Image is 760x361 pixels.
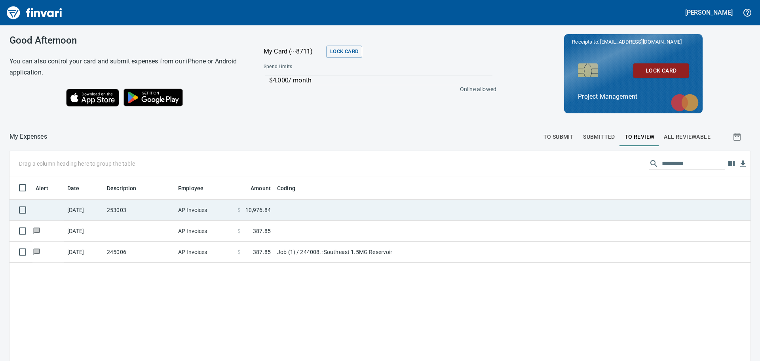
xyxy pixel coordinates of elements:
[32,249,41,254] span: Has messages
[330,47,358,56] span: Lock Card
[264,63,393,71] span: Spend Limits
[237,227,241,235] span: $
[175,242,234,263] td: AP Invoices
[664,132,711,142] span: All Reviewable
[326,46,362,58] button: Lock Card
[19,160,135,168] p: Drag a column heading here to group the table
[32,228,41,233] span: Has messages
[257,85,496,93] p: Online allowed
[36,183,48,193] span: Alert
[277,183,295,193] span: Coding
[274,242,472,263] td: Job (1) / 244008.: Southeast 1.5MG Reservoir
[625,132,655,142] span: To Review
[64,221,104,242] td: [DATE]
[640,66,682,76] span: Lock Card
[64,242,104,263] td: [DATE]
[175,200,234,221] td: AP Invoices
[583,132,615,142] span: Submitted
[633,63,689,78] button: Lock Card
[237,248,241,256] span: $
[725,127,750,146] button: Show transactions within a particular date range
[599,38,682,46] span: [EMAIL_ADDRESS][DOMAIN_NAME]
[66,89,119,107] img: Download on the App Store
[737,158,749,170] button: Download table
[64,200,104,221] td: [DATE]
[667,90,703,115] img: mastercard.svg
[119,84,187,111] img: Get it on Google Play
[237,206,241,214] span: $
[253,227,271,235] span: 387.85
[9,56,244,78] h6: You can also control your card and submit expenses from our iPhone or Android application.
[104,200,175,221] td: 253003
[578,92,689,101] p: Project Management
[572,38,695,46] p: Receipts to:
[67,183,90,193] span: Date
[240,183,271,193] span: Amount
[107,183,137,193] span: Description
[107,183,147,193] span: Description
[9,132,47,141] nav: breadcrumb
[36,183,59,193] span: Alert
[269,76,492,85] p: $4,000 / month
[67,183,80,193] span: Date
[725,158,737,170] button: Choose columns to display
[543,132,574,142] span: To Submit
[264,47,323,56] p: My Card (···8711)
[5,3,64,22] img: Finvari
[175,221,234,242] td: AP Invoices
[253,248,271,256] span: 387.85
[104,242,175,263] td: 245006
[9,132,47,141] p: My Expenses
[251,183,271,193] span: Amount
[178,183,214,193] span: Employee
[277,183,306,193] span: Coding
[685,8,733,17] h5: [PERSON_NAME]
[9,35,244,46] h3: Good Afternoon
[683,6,735,19] button: [PERSON_NAME]
[245,206,271,214] span: 10,976.84
[178,183,203,193] span: Employee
